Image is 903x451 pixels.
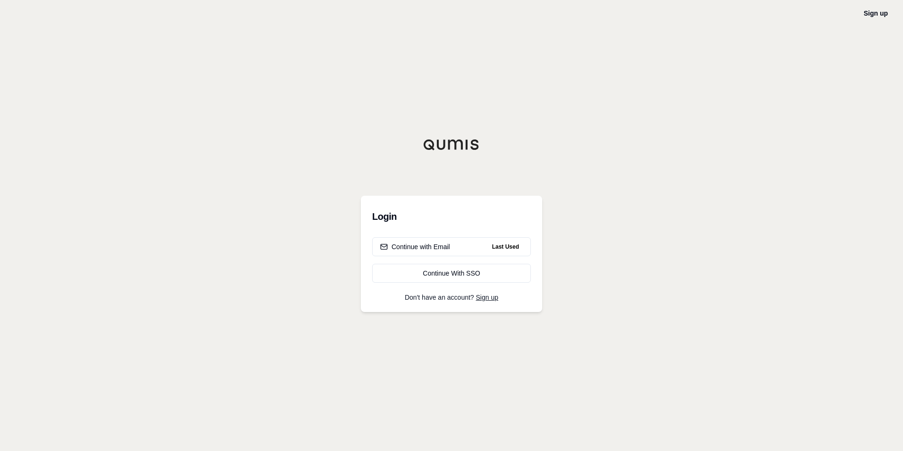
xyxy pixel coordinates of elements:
[372,294,531,301] p: Don't have an account?
[372,207,531,226] h3: Login
[476,294,498,301] a: Sign up
[423,139,480,150] img: Qumis
[380,269,523,278] div: Continue With SSO
[372,237,531,256] button: Continue with EmailLast Used
[488,241,523,252] span: Last Used
[380,242,450,252] div: Continue with Email
[372,264,531,283] a: Continue With SSO
[864,9,888,17] a: Sign up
